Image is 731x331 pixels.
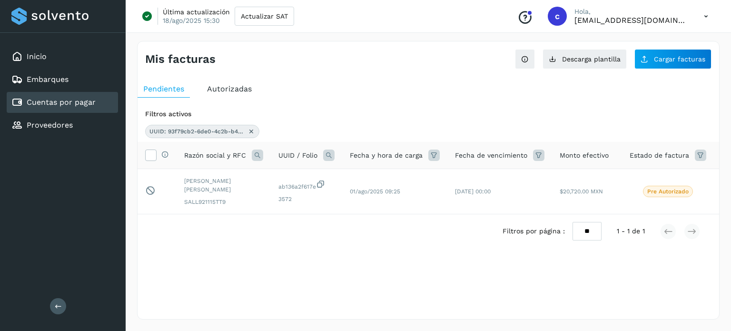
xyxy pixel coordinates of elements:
p: cxp1@53cargo.com [574,16,689,25]
div: Inicio [7,46,118,67]
button: Actualizar SAT [235,7,294,26]
button: Cargar facturas [634,49,711,69]
span: 01/ago/2025 09:25 [350,188,400,195]
h4: Mis facturas [145,52,216,66]
p: 18/ago/2025 15:30 [163,16,220,25]
span: Cargar facturas [654,56,705,62]
p: Pre Autorizado [647,188,689,195]
a: Embarques [27,75,69,84]
span: $20,720.00 MXN [560,188,603,195]
span: Estado de factura [630,150,689,160]
div: Embarques [7,69,118,90]
a: Proveedores [27,120,73,130]
a: Cuentas por pagar [27,98,96,107]
span: [PERSON_NAME] [PERSON_NAME] [184,177,263,194]
div: Filtros activos [145,109,711,119]
span: Actualizar SAT [241,13,288,20]
span: 3572 [278,195,335,203]
span: Razón social y RFC [184,150,246,160]
span: Monto efectivo [560,150,609,160]
span: Fecha de vencimiento [455,150,527,160]
div: Proveedores [7,115,118,136]
p: Hola, [574,8,689,16]
span: Filtros por página : [503,226,565,236]
span: Autorizadas [207,84,252,93]
span: SALL921115TT9 [184,198,263,206]
span: Fecha y hora de carga [350,150,423,160]
span: ab136a2f617e [278,180,335,191]
a: Inicio [27,52,47,61]
div: UUID: 93f79cb2-6de0-4c2b-b4d5-ab136a2f617e [145,125,259,138]
button: Descarga plantilla [543,49,627,69]
span: Descarga plantilla [562,56,621,62]
span: Pendientes [143,84,184,93]
div: Cuentas por pagar [7,92,118,113]
span: [DATE] 00:00 [455,188,491,195]
span: UUID / Folio [278,150,317,160]
span: UUID: 93f79cb2-6de0-4c2b-b4d5-ab136a2f617e [149,127,245,136]
p: Última actualización [163,8,230,16]
span: 1 - 1 de 1 [617,226,645,236]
